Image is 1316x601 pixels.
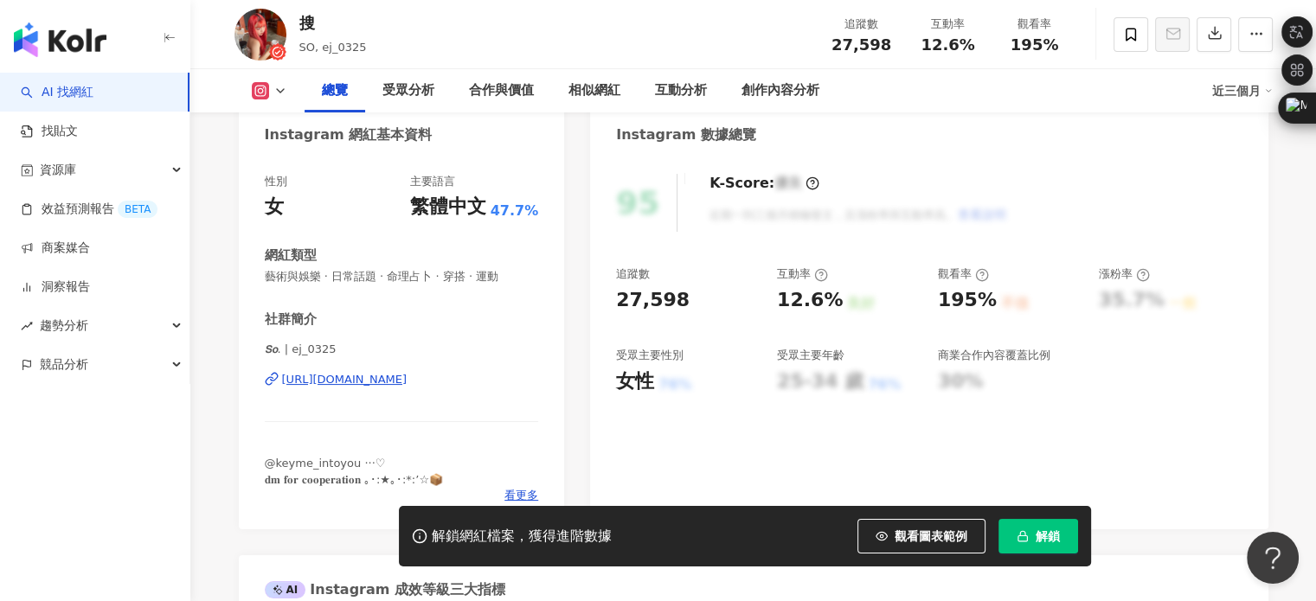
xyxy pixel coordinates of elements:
[829,16,895,33] div: 追蹤數
[322,80,348,101] div: 總覽
[1212,77,1273,105] div: 近三個月
[21,278,90,296] a: 洞察報告
[265,246,317,265] div: 網紅類型
[265,457,443,485] span: @keyme_intoyou ···♡ 𝐝𝐦 𝐟𝐨𝐫 𝐜𝐨𝐨𝐩𝐞𝐫𝐚𝐭𝐢𝐨𝐧 ｡･:★｡･:*:’☆📦
[655,80,707,101] div: 互動分析
[265,269,539,285] span: 藝術與娛樂 · 日常話題 · 命理占卜 · 穿搭 · 運動
[777,287,843,314] div: 12.6%
[938,287,997,314] div: 195%
[777,266,828,282] div: 互動率
[382,80,434,101] div: 受眾分析
[895,529,967,543] span: 觀看圖表範例
[1011,36,1059,54] span: 195%
[998,519,1078,553] button: 解鎖
[938,266,989,282] div: 觀看率
[491,201,539,221] span: 47.7%
[831,35,891,54] span: 27,598
[938,348,1050,363] div: 商業合作內容覆蓋比例
[299,41,367,54] span: SO, ej_0325
[282,372,408,387] div: [URL][DOMAIN_NAME]
[299,12,367,34] div: 搜
[777,348,844,363] div: 受眾主要年齡
[21,201,157,218] a: 效益預測報告BETA
[616,368,654,395] div: 女性
[410,174,455,189] div: 主要語言
[709,174,819,193] div: K-Score :
[234,9,286,61] img: KOL Avatar
[1099,266,1150,282] div: 漲粉率
[1002,16,1068,33] div: 觀看率
[616,125,756,144] div: Instagram 數據總覽
[21,84,93,101] a: searchAI 找網紅
[14,22,106,57] img: logo
[1036,529,1060,543] span: 解鎖
[915,16,981,33] div: 互動率
[40,345,88,384] span: 競品分析
[616,266,650,282] div: 追蹤數
[616,348,684,363] div: 受眾主要性別
[265,581,306,598] div: AI
[265,342,539,357] span: 𝙎𝙤. | ej_0325
[504,488,538,503] span: 看更多
[741,80,819,101] div: 創作內容分析
[921,36,974,54] span: 12.6%
[265,174,287,189] div: 性別
[265,194,284,221] div: 女
[265,580,505,599] div: Instagram 成效等級三大指標
[432,527,612,546] div: 解鎖網紅檔案，獲得進階數據
[265,125,433,144] div: Instagram 網紅基本資料
[21,240,90,257] a: 商案媒合
[40,306,88,345] span: 趨勢分析
[265,310,317,329] div: 社群簡介
[568,80,620,101] div: 相似網紅
[21,123,78,140] a: 找貼文
[469,80,534,101] div: 合作與價值
[410,194,486,221] div: 繁體中文
[21,320,33,332] span: rise
[40,150,76,189] span: 資源庫
[265,372,539,387] a: [URL][DOMAIN_NAME]
[857,519,985,553] button: 觀看圖表範例
[616,287,690,314] div: 27,598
